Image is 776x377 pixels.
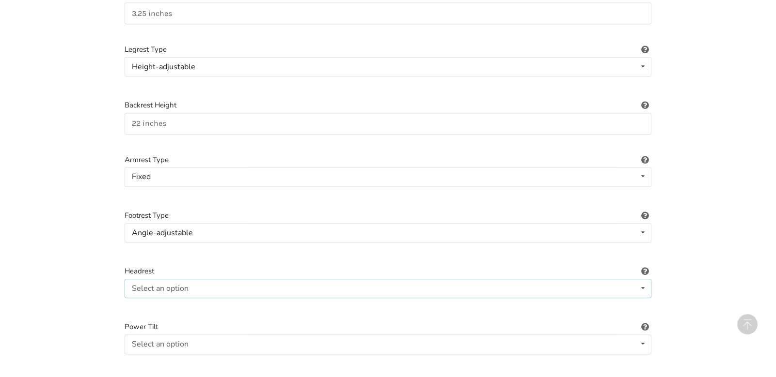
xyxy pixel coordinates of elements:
[132,285,189,292] div: Select an option
[125,210,651,221] label: Footrest Type
[125,321,651,332] label: Power Tilt
[132,173,151,181] div: Fixed
[125,266,651,277] label: Headrest
[132,340,189,348] div: Select an option
[125,100,651,111] label: Backrest Height
[132,63,195,71] div: Height-adjustable
[125,154,651,166] label: Armrest Type
[125,44,651,55] label: Legrest Type
[132,229,193,237] div: Angle-adjustable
